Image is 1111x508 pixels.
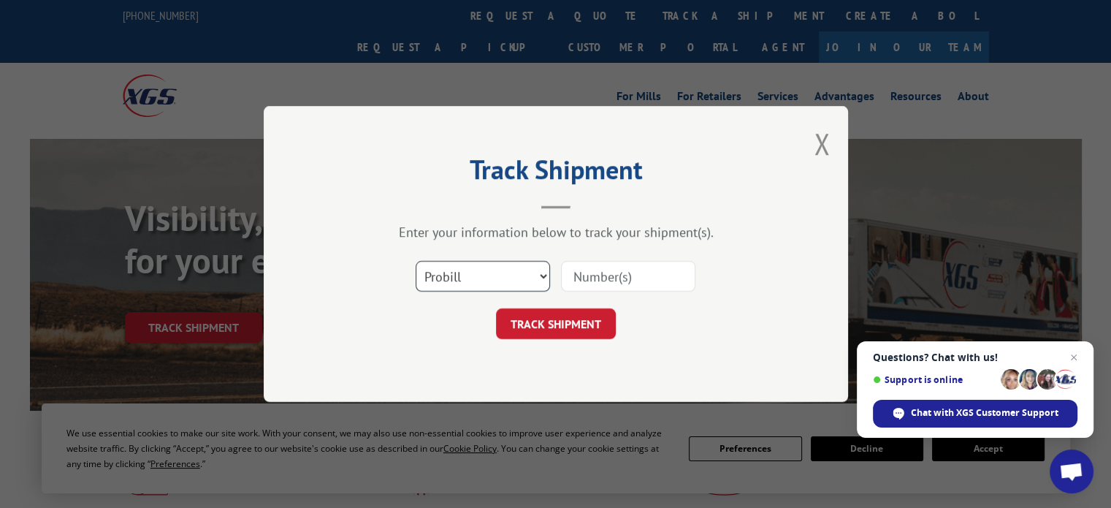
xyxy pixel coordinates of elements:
[1065,349,1083,366] span: Close chat
[814,124,830,163] button: Close modal
[337,159,775,187] h2: Track Shipment
[561,261,695,292] input: Number(s)
[873,374,996,385] span: Support is online
[873,352,1077,363] span: Questions? Chat with us!
[911,406,1058,420] span: Chat with XGS Customer Support
[873,400,1077,428] div: Chat with XGS Customer Support
[1050,450,1093,493] div: Open chat
[496,308,616,339] button: TRACK SHIPMENT
[337,224,775,240] div: Enter your information below to track your shipment(s).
